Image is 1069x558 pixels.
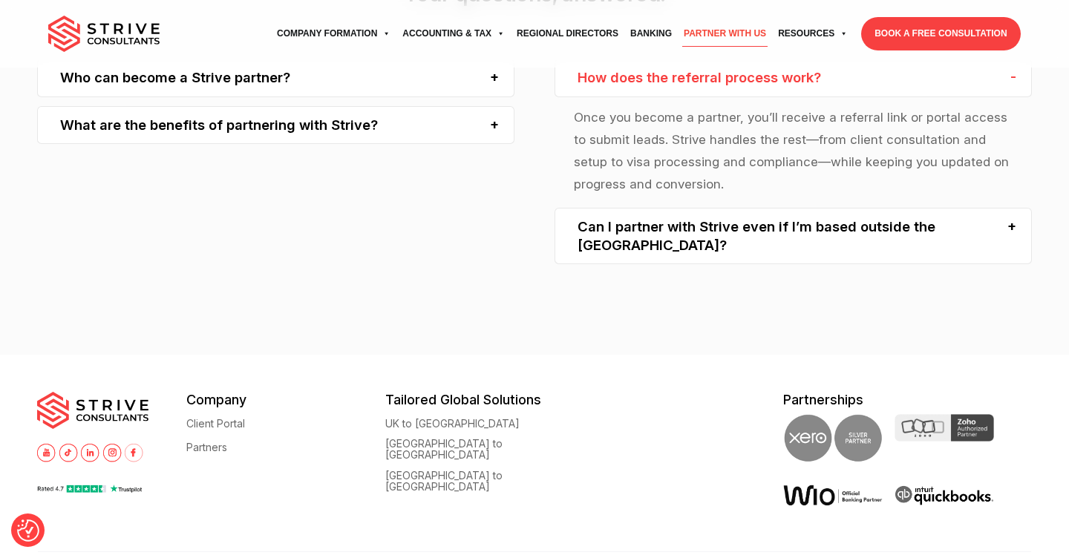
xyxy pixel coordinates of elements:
img: intuit quickbooks [895,485,994,507]
a: [GEOGRAPHIC_DATA] to [GEOGRAPHIC_DATA] [385,470,584,493]
div: Can I partner with Strive even if I’m based outside the [GEOGRAPHIC_DATA]? [555,208,1032,265]
h5: Partnerships [783,392,1032,407]
a: Company Formation [271,13,396,54]
h5: Company [186,392,385,407]
img: main-logo.svg [48,16,160,53]
img: main-logo.svg [37,392,148,429]
a: [GEOGRAPHIC_DATA] to [GEOGRAPHIC_DATA] [385,438,584,461]
div: How does the referral process work? [555,59,1032,96]
div: What are the benefits of partnering with Strive? [37,106,514,144]
a: Partner with Us [678,13,772,54]
a: Partners [186,442,227,453]
button: Consent Preferences [17,519,39,542]
p: Once you become a partner, you’ll receive a referral link or portal access to submit leads. Striv... [574,106,1013,196]
a: UK to [GEOGRAPHIC_DATA] [385,418,520,429]
a: Resources [772,13,854,54]
a: BOOK A FREE CONSULTATION [861,17,1020,50]
div: Who can become a Strive partner? [37,59,514,96]
img: Zoho Partner [895,414,994,442]
img: Revisit consent button [17,519,39,542]
h5: Tailored Global Solutions [385,392,584,407]
a: Regional Directors [511,13,624,54]
img: Wio Offical Banking Partner [783,485,883,505]
a: Banking [624,13,678,54]
a: Accounting & Tax [396,13,511,54]
a: Client Portal [186,418,245,429]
